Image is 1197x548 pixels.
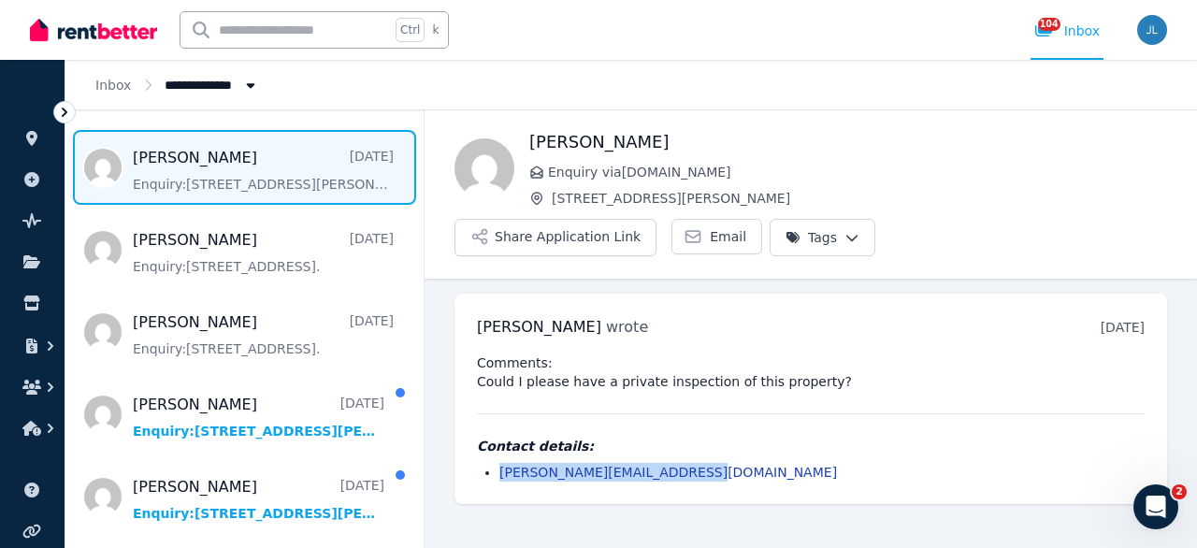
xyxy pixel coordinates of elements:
[396,18,425,42] span: Ctrl
[133,311,394,358] a: [PERSON_NAME][DATE]Enquiry:[STREET_ADDRESS].
[477,318,601,336] span: [PERSON_NAME]
[454,219,656,256] button: Share Application Link
[1101,320,1145,335] time: [DATE]
[1038,18,1060,31] span: 104
[133,229,394,276] a: [PERSON_NAME][DATE]Enquiry:[STREET_ADDRESS].
[671,219,762,254] a: Email
[30,16,157,44] img: RentBetter
[499,465,837,480] a: [PERSON_NAME][EMAIL_ADDRESS][DOMAIN_NAME]
[1133,484,1178,529] iframe: Intercom live chat
[552,189,1167,208] span: [STREET_ADDRESS][PERSON_NAME]
[133,147,394,194] a: [PERSON_NAME][DATE]Enquiry:[STREET_ADDRESS][PERSON_NAME].
[1137,15,1167,45] img: Joanne Lau
[65,60,290,109] nav: Breadcrumb
[477,353,1145,391] pre: Comments: Could I please have a private inspection of this property?
[477,437,1145,455] h4: Contact details:
[1172,484,1187,499] span: 2
[133,394,384,440] a: [PERSON_NAME][DATE]Enquiry:[STREET_ADDRESS][PERSON_NAME].
[548,163,1167,181] span: Enquiry via [DOMAIN_NAME]
[1034,22,1100,40] div: Inbox
[770,219,875,256] button: Tags
[710,227,746,246] span: Email
[529,129,1167,155] h1: [PERSON_NAME]
[133,65,394,111] a: Enquiry:[STREET_ADDRESS].
[606,318,648,336] span: wrote
[133,476,384,523] a: [PERSON_NAME][DATE]Enquiry:[STREET_ADDRESS][PERSON_NAME].
[786,228,837,247] span: Tags
[454,138,514,198] img: monique
[432,22,439,37] span: k
[95,78,131,93] a: Inbox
